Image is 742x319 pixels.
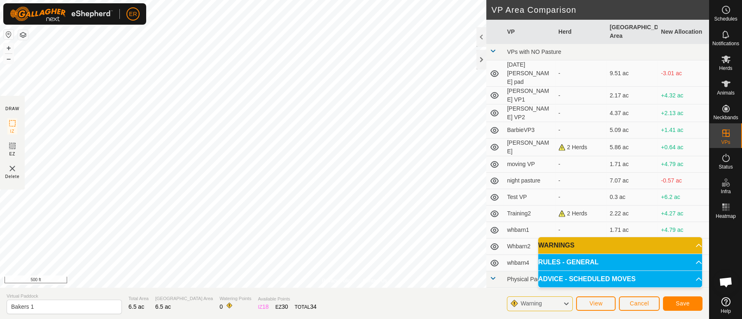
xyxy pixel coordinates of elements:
a: Contact Us [363,277,387,284]
span: RULES - GENERAL [538,259,599,266]
td: +4.32 ac [658,87,709,104]
span: 6.5 ac [128,303,144,310]
td: BarbieVP3 [504,122,555,139]
td: moving VP [504,156,555,173]
td: +2.13 ac [658,104,709,122]
span: Notifications [712,41,739,46]
td: +4.79 ac [658,222,709,238]
img: VP [7,164,17,173]
span: Save [676,300,690,307]
div: 2 Herds [558,143,603,152]
td: 2.22 ac [607,206,658,222]
span: WARNINGS [538,242,574,249]
span: ADVICE - SCHEDULED MOVES [538,276,635,282]
div: EZ [275,303,288,311]
td: 5.86 ac [607,139,658,156]
td: [PERSON_NAME] VP1 [504,87,555,104]
button: Reset Map [4,30,14,39]
td: 5.09 ac [607,122,658,139]
div: - [558,176,603,185]
span: Infra [721,189,730,194]
div: 2 Herds [558,209,603,218]
div: - [558,69,603,78]
span: View [589,300,602,307]
span: IZ [10,128,15,134]
div: IZ [258,303,268,311]
span: Cancel [630,300,649,307]
td: Whbarn2 [504,238,555,255]
a: Privacy Policy [322,277,353,284]
span: Animals [717,90,735,95]
div: - [558,160,603,169]
div: - [558,193,603,201]
button: + [4,43,14,53]
td: 1.71 ac [607,222,658,238]
div: TOTAL [295,303,317,311]
span: Physical Paddock 1 [507,276,557,282]
td: 4.37 ac [607,104,658,122]
span: 30 [282,303,288,310]
td: 9.51 ac [607,60,658,87]
button: Map Layers [18,30,28,40]
p-accordion-header: WARNINGS [538,237,702,254]
span: Schedules [714,16,737,21]
td: +6.2 ac [658,189,709,206]
td: +0.64 ac [658,139,709,156]
h2: VP Area Comparison [491,5,709,15]
td: whbarn1 [504,222,555,238]
div: - [558,109,603,118]
div: Open chat [714,270,738,294]
th: [GEOGRAPHIC_DATA] Area [607,20,658,44]
span: EZ [9,151,16,157]
td: [PERSON_NAME] VP2 [504,104,555,122]
td: [PERSON_NAME] [504,139,555,156]
span: Watering Points [219,295,251,302]
th: New Allocation [658,20,709,44]
span: Status [719,164,733,169]
td: 7.07 ac [607,173,658,189]
img: Gallagher Logo [10,7,113,21]
th: Herd [555,20,607,44]
td: night pasture [504,173,555,189]
span: Total Area [128,295,149,302]
td: 2.17 ac [607,87,658,104]
p-accordion-header: RULES - GENERAL [538,254,702,270]
span: Neckbands [713,115,738,120]
span: VPs [721,140,730,145]
button: – [4,54,14,64]
span: Delete [5,173,20,180]
p-accordion-header: ADVICE - SCHEDULED MOVES [538,271,702,287]
span: Help [721,309,731,314]
div: - [558,226,603,234]
button: Cancel [619,296,660,311]
span: 34 [310,303,317,310]
div: - [558,126,603,134]
span: Virtual Paddock [7,293,122,300]
td: +4.79 ac [658,156,709,173]
button: Save [663,296,702,311]
span: 6.5 ac [155,303,171,310]
span: Herds [719,66,732,71]
div: - [558,91,603,100]
span: 18 [262,303,269,310]
td: 0.3 ac [607,189,658,206]
td: +1.41 ac [658,122,709,139]
td: Test VP [504,189,555,206]
th: VP [504,20,555,44]
span: [GEOGRAPHIC_DATA] Area [155,295,213,302]
span: ER [129,10,137,18]
a: Help [709,294,742,317]
td: 1.71 ac [607,156,658,173]
td: +4.27 ac [658,206,709,222]
span: Available Points [258,296,316,303]
span: VPs with NO Pasture [507,49,561,55]
span: 0 [219,303,223,310]
span: Warning [520,300,542,307]
span: Heatmap [716,214,736,219]
div: DRAW [5,106,19,112]
button: View [576,296,616,311]
td: Training2 [504,206,555,222]
td: Rices 0 [504,288,555,304]
td: whbarn4 [504,255,555,271]
td: [DATE] [PERSON_NAME] pad [504,60,555,87]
